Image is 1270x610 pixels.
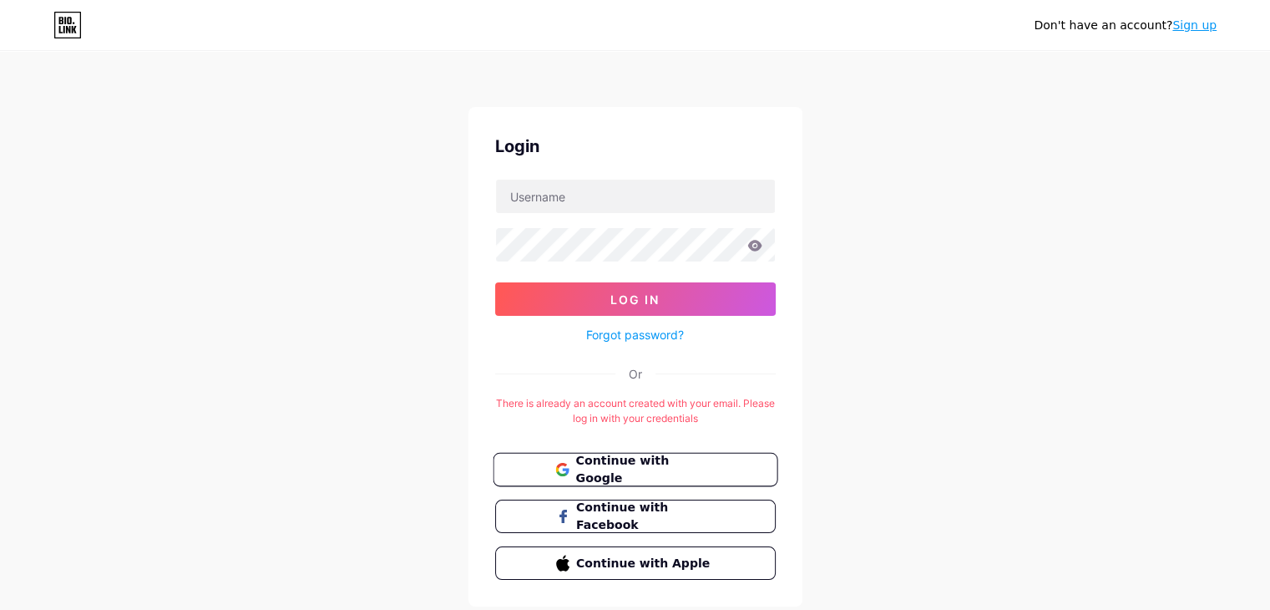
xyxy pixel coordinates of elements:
[576,555,714,572] span: Continue with Apple
[495,453,776,486] a: Continue with Google
[495,500,776,533] button: Continue with Facebook
[496,180,775,213] input: Username
[495,546,776,580] button: Continue with Apple
[629,365,642,383] div: Or
[575,452,715,488] span: Continue with Google
[576,499,714,534] span: Continue with Facebook
[610,292,660,307] span: Log In
[493,453,777,487] button: Continue with Google
[1034,17,1217,34] div: Don't have an account?
[1172,18,1217,32] a: Sign up
[495,282,776,316] button: Log In
[495,396,776,426] div: There is already an account created with your email. Please log in with your credentials
[586,326,684,343] a: Forgot password?
[495,134,776,159] div: Login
